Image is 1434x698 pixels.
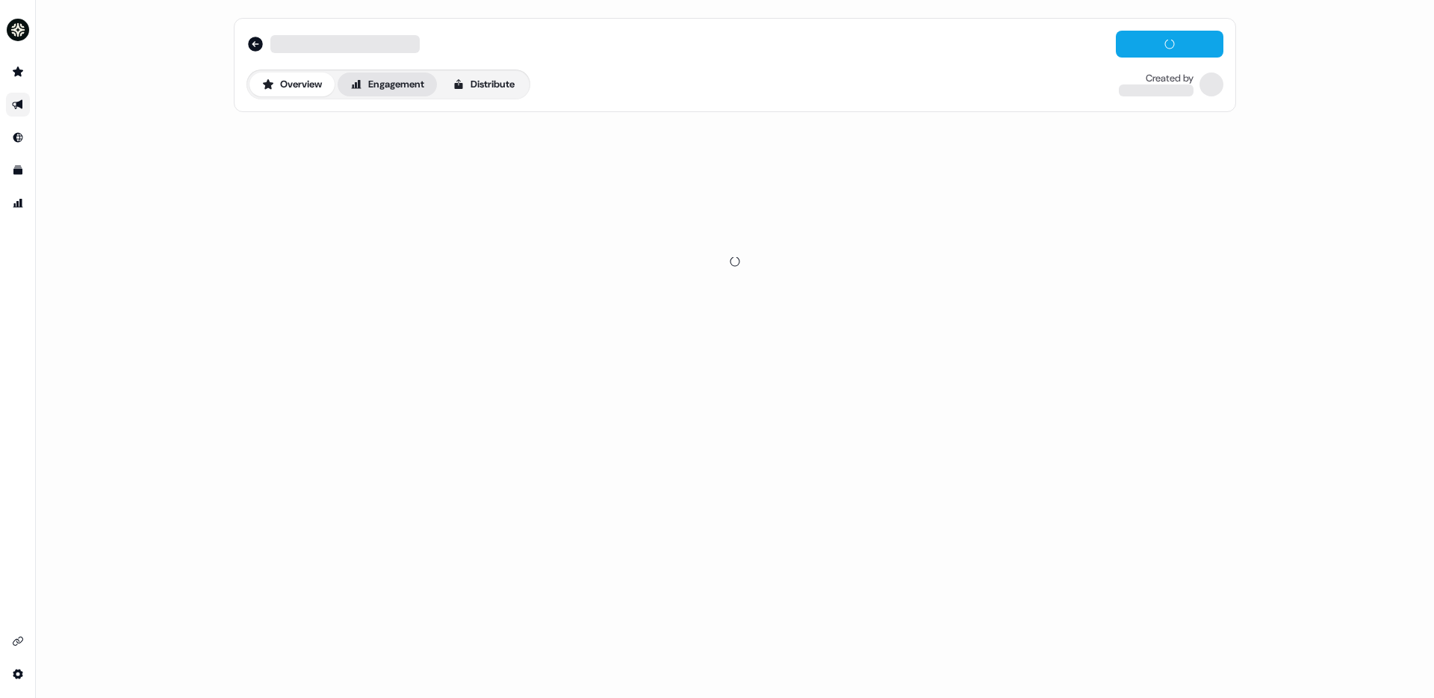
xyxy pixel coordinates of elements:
[6,126,30,149] a: Go to Inbound
[6,158,30,182] a: Go to templates
[6,662,30,686] a: Go to integrations
[6,93,30,117] a: Go to outbound experience
[1146,72,1194,84] div: Created by
[6,60,30,84] a: Go to prospects
[6,629,30,653] a: Go to integrations
[249,72,335,96] button: Overview
[338,72,437,96] button: Engagement
[6,191,30,215] a: Go to attribution
[440,72,527,96] button: Distribute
